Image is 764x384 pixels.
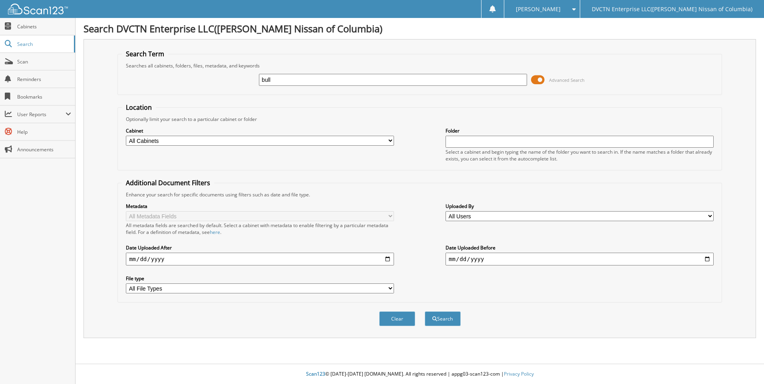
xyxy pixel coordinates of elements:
[425,311,461,326] button: Search
[379,311,415,326] button: Clear
[592,7,752,12] span: DVCTN Enterprise LLC([PERSON_NAME] Nissan of Columbia)
[76,364,764,384] div: © [DATE]-[DATE] [DOMAIN_NAME]. All rights reserved | appg03-scan123-com |
[446,127,714,134] label: Folder
[126,244,394,251] label: Date Uploaded After
[17,129,71,135] span: Help
[122,62,718,69] div: Searches all cabinets, folders, files, metadata, and keywords
[17,93,71,100] span: Bookmarks
[126,222,394,236] div: All metadata fields are searched by default. Select a cabinet with metadata to enable filtering b...
[122,178,214,187] legend: Additional Document Filters
[8,4,68,14] img: scan123-logo-white.svg
[122,191,718,198] div: Enhance your search for specific documents using filters such as date and file type.
[84,22,756,35] h1: Search DVCTN Enterprise LLC([PERSON_NAME] Nissan of Columbia)
[446,203,714,210] label: Uploaded By
[446,244,714,251] label: Date Uploaded Before
[122,49,168,58] legend: Search Term
[446,253,714,265] input: end
[126,275,394,282] label: File type
[516,7,561,12] span: [PERSON_NAME]
[17,76,71,83] span: Reminders
[724,346,764,384] iframe: Chat Widget
[17,111,66,118] span: User Reports
[17,146,71,153] span: Announcements
[306,370,325,377] span: Scan123
[126,253,394,265] input: start
[504,370,534,377] a: Privacy Policy
[446,148,714,162] div: Select a cabinet and begin typing the name of the folder you want to search in. If the name match...
[17,23,71,30] span: Cabinets
[549,77,585,83] span: Advanced Search
[122,116,718,123] div: Optionally limit your search to a particular cabinet or folder
[210,229,220,236] a: here
[17,58,71,65] span: Scan
[126,127,394,134] label: Cabinet
[126,203,394,210] label: Metadata
[122,103,156,112] legend: Location
[17,41,70,48] span: Search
